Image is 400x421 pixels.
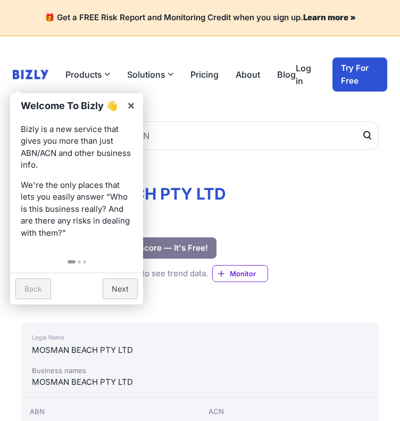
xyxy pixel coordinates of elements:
h1: Welcome To Bizly 👋 [21,98,121,113]
p: Bizly is a new service that gives you more than just ABN/ACN and other business info. [21,123,132,171]
a: Next [103,278,138,299]
p: We're the only places that lets you easily answer “Who is this business really? And are there any... [21,179,132,240]
a: × [119,93,143,117]
a: Back [15,278,51,299]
